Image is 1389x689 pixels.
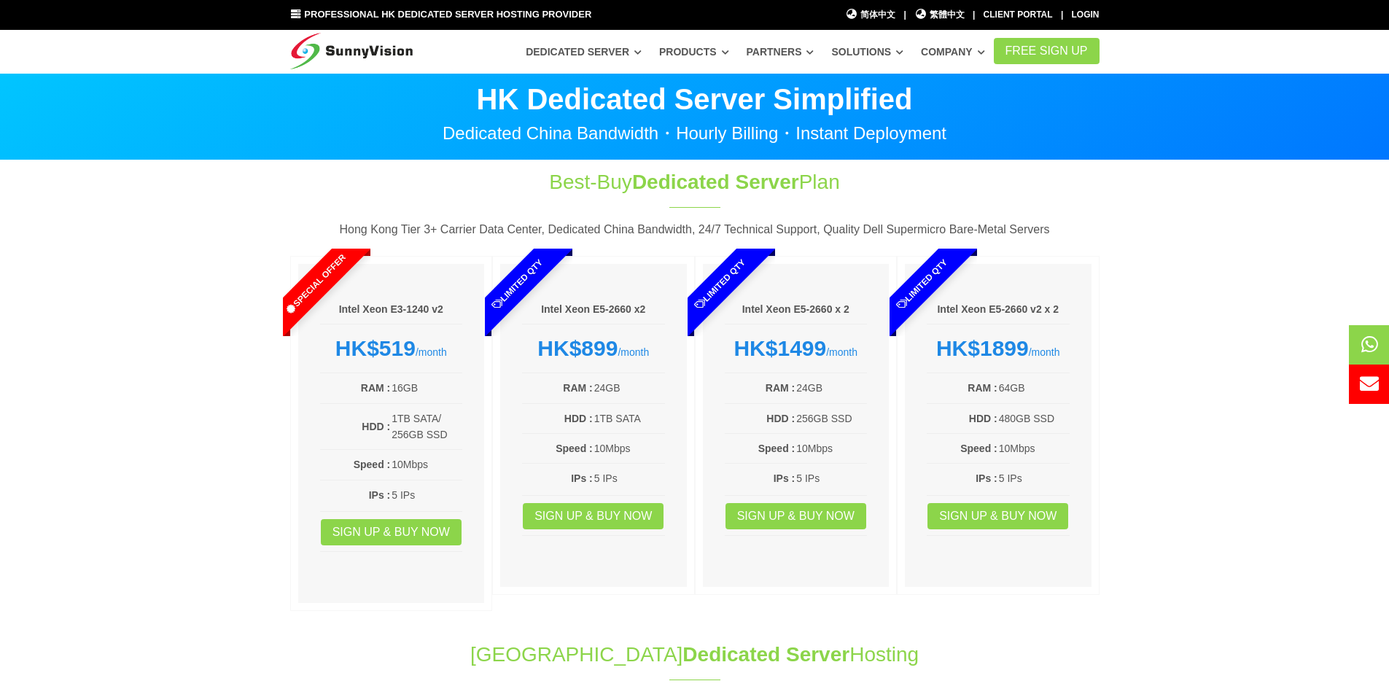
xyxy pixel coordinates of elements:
li: | [903,8,906,22]
b: HDD : [766,413,795,424]
a: Login [1072,9,1100,20]
b: RAM : [766,382,795,394]
a: Products [659,39,729,65]
td: 10Mbps [998,440,1070,457]
h6: Intel Xeon E5-2660 x2 [522,303,665,317]
td: 5 IPs [795,470,867,487]
span: Dedicated Server [682,643,849,666]
td: 10Mbps [795,440,867,457]
a: Sign up & Buy Now [523,503,664,529]
div: /month [725,335,868,362]
b: IPs : [369,489,391,501]
div: /month [522,335,665,362]
b: Speed : [758,443,795,454]
td: 480GB SSD [998,410,1070,427]
b: IPs : [571,472,593,484]
a: FREE Sign Up [994,38,1100,64]
b: Speed : [556,443,593,454]
h1: Best-Buy Plan [452,168,938,196]
span: Dedicated Server [632,171,799,193]
b: RAM : [968,382,997,394]
a: Sign up & Buy Now [725,503,866,529]
strong: HK$1499 [734,336,826,360]
a: Sign up & Buy Now [927,503,1068,529]
b: IPs : [774,472,795,484]
strong: HK$1899 [936,336,1029,360]
td: 16GB [391,379,462,397]
b: HDD : [362,421,390,432]
td: 24GB [795,379,867,397]
td: 256GB SSD [795,410,867,427]
h1: [GEOGRAPHIC_DATA] Hosting [290,640,1100,669]
h6: Intel Xeon E5-2660 x 2 [725,303,868,317]
a: Client Portal [984,9,1053,20]
a: 简体中文 [846,8,896,22]
a: Solutions [831,39,903,65]
li: | [973,8,975,22]
a: Sign up & Buy Now [321,519,462,545]
strong: HK$519 [335,336,416,360]
b: HDD : [564,413,593,424]
span: Limited Qty [658,223,781,346]
span: Limited Qty [456,223,579,346]
div: /month [320,335,463,362]
a: Company [921,39,985,65]
td: 5 IPs [998,470,1070,487]
td: 64GB [998,379,1070,397]
p: Hong Kong Tier 3+ Carrier Data Center, Dedicated China Bandwidth, 24/7 Technical Support, Quality... [290,220,1100,239]
td: 10Mbps [594,440,665,457]
td: 10Mbps [391,456,462,473]
b: HDD : [969,413,997,424]
span: Professional HK Dedicated Server Hosting Provider [304,9,591,20]
a: Dedicated Server [526,39,642,65]
b: IPs : [976,472,997,484]
a: Partners [747,39,814,65]
b: Speed : [960,443,997,454]
td: 5 IPs [391,486,462,504]
li: | [1061,8,1063,22]
h6: Intel Xeon E5-2660 v2 x 2 [927,303,1070,317]
strong: HK$899 [537,336,618,360]
p: Dedicated China Bandwidth・Hourly Billing・Instant Deployment [290,125,1100,142]
div: /month [927,335,1070,362]
b: Speed : [354,459,391,470]
h6: Intel Xeon E3-1240 v2 [320,303,463,317]
span: Special Offer [254,223,376,346]
b: RAM : [361,382,390,394]
td: 5 IPs [594,470,665,487]
a: 繁體中文 [914,8,965,22]
td: 24GB [594,379,665,397]
td: 1TB SATA/ 256GB SSD [391,410,462,444]
p: HK Dedicated Server Simplified [290,85,1100,114]
span: Limited Qty [861,223,984,346]
b: RAM : [563,382,592,394]
td: 1TB SATA [594,410,665,427]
